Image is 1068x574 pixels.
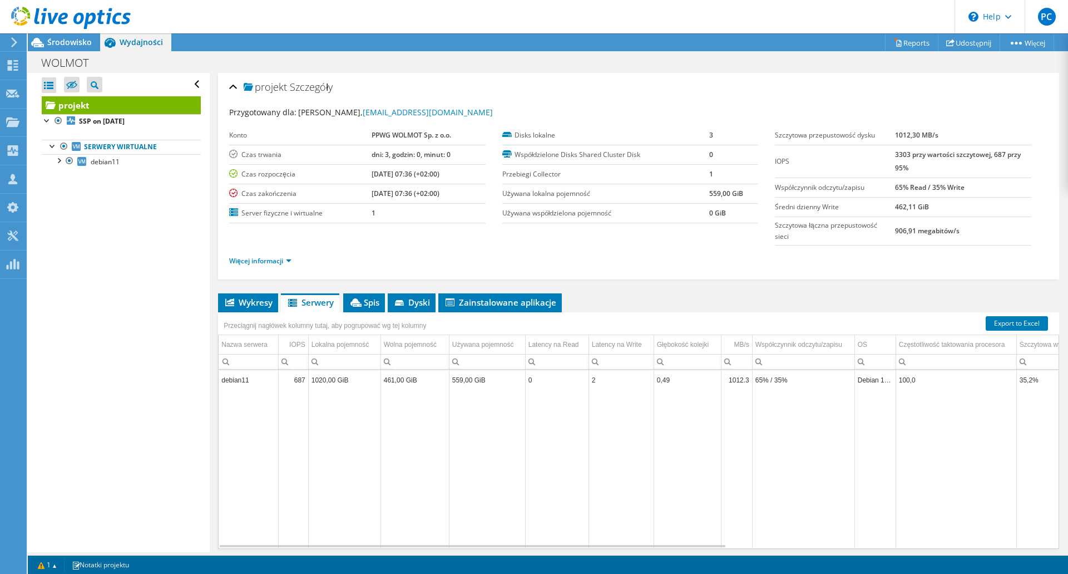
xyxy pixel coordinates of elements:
[709,130,713,140] b: 3
[229,107,296,117] label: Przygotowany dla:
[1000,34,1054,51] a: Więcej
[42,140,201,154] a: Serwery wirtualne
[752,354,854,369] td: Column Współczynnik odczytu/zapisu, Filter cell
[589,354,654,369] td: Column Latency na Write, Filter cell
[372,130,451,140] b: PPWG WOLMOT Sp. z o.o.
[654,335,721,355] td: Głębokość kolejki Column
[654,370,721,390] td: Column Głębokość kolejki, Value 0,49
[229,130,371,141] label: Konto
[372,208,375,218] b: 1
[502,169,710,180] label: Przebiegi Collector
[219,335,278,355] td: Nazwa serwera Column
[657,338,709,351] div: Głębokość kolejki
[896,370,1016,390] td: Column Częstotliwość taktowania procesora, Value 100,0
[393,297,430,308] span: Dyski
[308,370,380,390] td: Column Lokalna pojemność, Value 1020,00 GiB
[229,208,371,219] label: Server fizyczne i wirtualne
[885,34,938,51] a: Reports
[528,338,579,351] div: Latency na Read
[219,370,278,390] td: Column Nazwa serwera, Value debian11
[592,338,642,351] div: Latency na Write
[775,130,895,141] label: Szczytowa przepustowość dysku
[219,354,278,369] td: Column Nazwa serwera, Filter cell
[775,182,895,193] label: Współczynnik odczytu/zapisu
[380,335,449,355] td: Wolna pojemność Column
[42,96,201,114] a: projekt
[221,338,268,351] div: Nazwa serwera
[218,312,1059,549] div: Data grid
[289,338,305,351] div: IOPS
[502,188,710,199] label: Używana lokalna pojemność
[278,335,308,355] td: IOPS Column
[968,12,978,22] svg: \n
[372,150,451,159] b: dni: 3, godzin: 0, minut: 0
[380,354,449,369] td: Column Wolna pojemność, Filter cell
[79,116,125,126] b: SSP on [DATE]
[775,156,895,167] label: IOPS
[854,335,896,355] td: OS Column
[229,256,291,266] a: Więcej informacji
[290,80,333,94] span: Szczegóły
[372,189,439,198] b: [DATE] 07:36 (+02:00)
[64,558,137,572] a: Notatki projektu
[895,202,929,212] b: 462,11 GiB
[895,150,1021,173] b: 3303 przy wartości szczytowej, 687 przy 95%
[525,370,589,390] td: Column Latency na Read, Value 0
[775,220,895,242] label: Szczytowa łączna przepustowość sieci
[986,316,1048,331] a: Export to Excel
[502,130,710,141] label: Disks lokalne
[721,354,752,369] td: Column MB/s, Filter cell
[372,169,439,179] b: [DATE] 07:36 (+02:00)
[449,370,525,390] td: Column Używana pojemność, Value 559,00 GiB
[42,154,201,169] a: debian11
[449,335,525,355] td: Używana pojemność Column
[30,558,65,572] a: 1
[589,335,654,355] td: Latency na Write Column
[452,338,514,351] div: Używana pojemność
[654,354,721,369] td: Column Głębokość kolejki, Filter cell
[311,338,369,351] div: Lokalna pojemność
[229,149,371,160] label: Czas trwania
[895,183,965,192] b: 65% Read / 35% Write
[858,338,867,351] div: OS
[895,130,938,140] b: 1012,30 MB/s
[444,297,556,308] span: Zainstalowane aplikacje
[308,354,380,369] td: Column Lokalna pojemność, Filter cell
[721,370,752,390] td: Column MB/s, Value 1012.3
[278,354,308,369] td: Column IOPS, Filter cell
[47,37,92,47] span: Środowisko
[709,169,713,179] b: 1
[229,169,371,180] label: Czas rozpoczęcia
[895,226,960,236] b: 906,91 megabitów/s
[224,297,273,308] span: Wykresy
[1038,8,1056,26] span: PC
[734,338,749,351] div: MB/s
[938,34,1000,51] a: Udostępnij
[589,370,654,390] td: Column Latency na Write, Value 2
[525,354,589,369] td: Column Latency na Read, Filter cell
[896,354,1016,369] td: Column Częstotliwość taktowania procesora, Filter cell
[755,338,842,351] div: Współczynnik odczytu/zapisu
[854,354,896,369] td: Column OS, Filter cell
[896,335,1016,355] td: Częstotliwość taktowania procesora Column
[449,354,525,369] td: Column Używana pojemność, Filter cell
[752,370,854,390] td: Column Współczynnik odczytu/zapisu, Value 65% / 35%
[363,107,493,117] a: [EMAIL_ADDRESS][DOMAIN_NAME]
[308,335,380,355] td: Lokalna pojemność Column
[380,370,449,390] td: Column Wolna pojemność, Value 461,00 GiB
[120,37,163,47] span: Wydajności
[244,82,287,93] span: projekt
[752,335,854,355] td: Współczynnik odczytu/zapisu Column
[384,338,437,351] div: Wolna pojemność
[229,188,371,199] label: Czas zakończenia
[298,107,493,117] span: [PERSON_NAME],
[775,202,895,213] label: Średni dzienny Write
[278,370,308,390] td: Column IOPS, Value 687
[721,335,752,355] td: MB/s Column
[91,157,120,166] span: debian11
[709,189,743,198] b: 559,00 GiB
[286,297,334,308] span: Serwery
[502,149,710,160] label: Współdzielone Disks Shared Cluster Disk
[502,208,710,219] label: Używana współdzielona pojemność
[36,57,106,69] h1: WOLMOT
